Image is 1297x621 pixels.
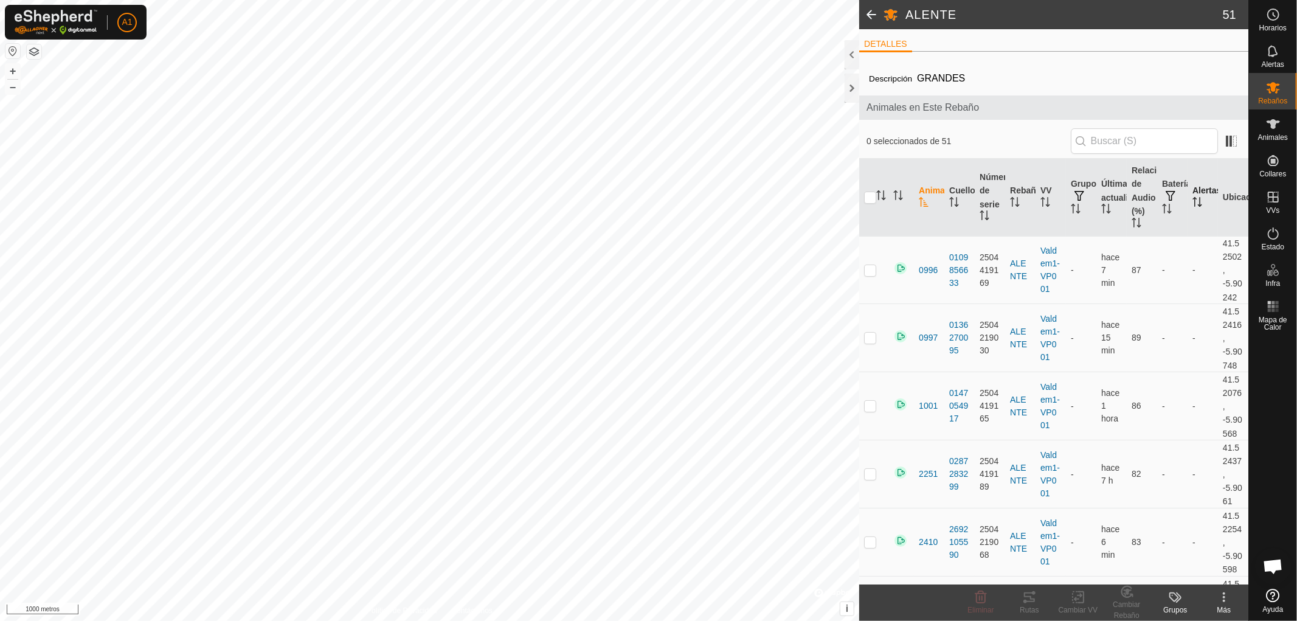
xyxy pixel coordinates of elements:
[1101,252,1119,288] font: hace 7 min
[1162,179,1191,189] font: Batería
[1071,179,1101,189] font: Grupos
[1262,60,1284,69] font: Alertas
[893,397,908,412] img: regresando en
[1101,388,1119,423] font: hace 1 hora
[949,199,959,209] p-sorticon: Activar para ordenar
[1223,8,1236,21] font: 51
[1101,320,1119,355] span: 23 de septiembre de 2025, 10:40
[1020,606,1039,614] font: Rutas
[869,74,912,83] font: Descripción
[1162,470,1165,479] font: -
[5,80,20,94] button: –
[919,469,938,479] font: 2251
[1263,605,1284,614] font: Ayuda
[1258,97,1287,105] font: Rebaños
[1010,395,1027,417] font: ALENTE
[866,102,979,113] font: Animales en Este Rebaño
[919,186,947,195] font: Animal
[917,73,965,83] font: GRANDES
[1162,538,1165,547] font: -
[1255,548,1292,585] div: Chat abierto
[10,80,16,93] font: –
[919,537,938,547] font: 2410
[1192,470,1195,479] font: -
[876,192,886,202] p-sorticon: Activar para ordenar
[967,606,994,614] font: Eliminar
[367,605,437,616] a: Política de Privacidad
[893,261,908,276] img: regresando en
[1132,469,1141,479] font: 82
[1071,401,1074,411] font: -
[1223,375,1242,439] font: 41.52076, -5.90568
[1040,382,1060,430] a: Valdem1-VP001
[1162,401,1165,411] font: -
[1192,333,1195,343] font: -
[905,8,956,21] font: ALENTE
[1040,246,1060,294] font: Valdem1-VP001
[846,603,848,614] font: i
[15,10,97,35] img: Logotipo de Gallagher
[949,388,968,423] font: 0147054917
[1113,600,1140,620] font: Cambiar Rebaño
[980,456,998,491] font: 2504419189
[1132,401,1141,411] font: 86
[1217,606,1231,614] font: Más
[1162,265,1165,275] font: -
[1132,333,1141,342] font: 89
[367,606,437,615] font: Política de Privacidad
[1040,450,1060,498] a: Valdem1-VP001
[1010,199,1020,209] p-sorticon: Activar para ordenar
[1010,327,1027,349] font: ALENTE
[1132,220,1141,229] p-sorticon: Activar para ordenar
[1101,179,1155,202] font: Última actualización
[1262,243,1284,251] font: Estado
[949,252,968,288] font: 0109856633
[1223,238,1242,302] font: 41.52502, -5.90242
[980,212,989,222] p-sorticon: Activar para ordenar
[5,64,20,78] button: +
[949,456,968,491] font: 0287283299
[1071,538,1074,547] font: -
[1010,531,1027,553] font: ALENTE
[1010,186,1041,195] font: Rebaño
[893,465,908,480] img: regresando en
[452,605,493,616] a: Contáctenos
[919,333,938,342] font: 0997
[1265,279,1280,288] font: Infra
[1249,584,1297,618] a: Ayuda
[980,252,998,288] font: 2504419169
[1040,199,1050,209] p-sorticon: Activar para ordenar
[866,136,951,146] font: 0 seleccionados de 51
[1192,538,1195,547] font: -
[949,186,975,195] font: Cuello
[1192,186,1221,195] font: Alertas
[1071,265,1074,275] font: -
[1101,320,1119,355] font: hace 15 min
[1010,463,1027,485] font: ALENTE
[1192,265,1195,275] font: -
[1101,252,1119,288] span: 23 de septiembre de 2025, 10:47
[1040,186,1052,195] font: VV
[980,524,998,560] font: 2504219068
[919,265,938,275] font: 0996
[1040,314,1060,362] a: Valdem1-VP001
[1266,206,1279,215] font: VVs
[1223,307,1242,370] font: 41.52416, -5.90748
[1162,333,1165,343] font: -
[1101,388,1119,423] span: 23 de septiembre de 2025, 9:25
[1259,170,1286,178] font: Collares
[1040,518,1060,566] a: Valdem1-VP001
[1132,265,1141,275] font: 87
[919,199,929,209] p-sorticon: Activar para ordenar
[1223,443,1242,507] font: 41.52437, -5.9061
[1071,333,1074,343] font: -
[27,44,41,59] button: Capas del Mapa
[919,401,938,411] font: 1001
[1101,463,1119,485] span: 23 de septiembre de 2025, 3:06
[1071,470,1074,479] font: -
[5,44,20,58] button: Restablecer Mapa
[1101,463,1119,485] font: hace 7 h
